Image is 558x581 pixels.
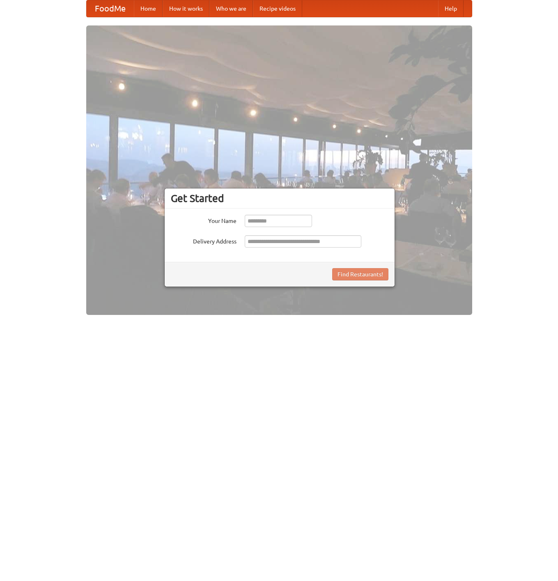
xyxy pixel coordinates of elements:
[332,268,388,280] button: Find Restaurants!
[87,0,134,17] a: FoodMe
[438,0,464,17] a: Help
[163,0,209,17] a: How it works
[209,0,253,17] a: Who we are
[171,235,237,246] label: Delivery Address
[171,192,388,204] h3: Get Started
[253,0,302,17] a: Recipe videos
[171,215,237,225] label: Your Name
[134,0,163,17] a: Home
